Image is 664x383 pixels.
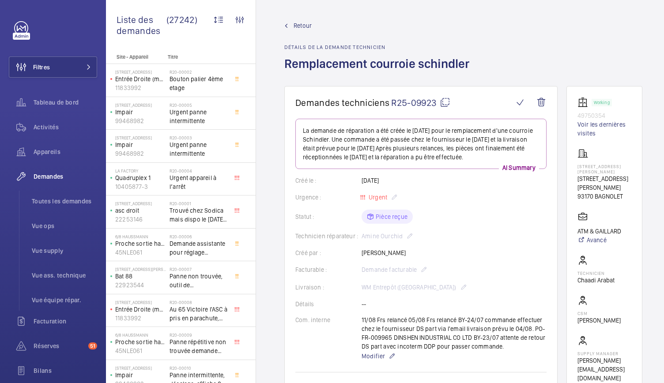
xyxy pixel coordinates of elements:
span: Vue ass. technique [32,271,97,280]
p: Entrée Droite (monte-charge) [115,305,166,314]
span: Retour [294,21,312,30]
span: Filtres [33,63,50,71]
p: 93170 BAGNOLET [577,192,631,201]
h1: Remplacement courroie schindler [284,56,475,86]
span: Demandes techniciens [295,97,389,108]
p: [STREET_ADDRESS] [115,102,166,108]
span: Panne répétitive non trouvée demande assistance expert technique [170,338,228,355]
p: Proche sortie hall Pelletier [115,239,166,248]
p: [PERSON_NAME][EMAIL_ADDRESS][DOMAIN_NAME] [577,356,631,383]
p: [STREET_ADDRESS][PERSON_NAME] [577,174,631,192]
p: [STREET_ADDRESS][PERSON_NAME] [115,267,166,272]
h2: R20-00002 [170,69,228,75]
span: Toutes les demandes [32,197,97,206]
img: elevator.svg [577,97,592,108]
p: ATM & GAILLARD [577,227,621,236]
span: Activités [34,123,97,131]
span: Vue équipe répar. [32,296,97,304]
span: 51 [88,342,97,349]
p: La Factory [115,168,166,173]
p: Site - Appareil [106,54,164,60]
h2: R20-00010 [170,365,228,371]
span: Réserves [34,342,85,350]
p: Quadruplex 1 [115,173,166,182]
p: 11833992 [115,83,166,92]
span: Appareils [34,147,97,156]
span: Urgent panne intermittente [170,108,228,125]
span: Trouvé chez Sodica mais dispo le [DATE] [URL][DOMAIN_NAME] [170,206,228,224]
p: Impair [115,371,166,379]
h2: R20-00009 [170,332,228,338]
span: Tableau de bord [34,98,97,107]
p: Technicien [577,270,615,276]
h2: R20-00006 [170,234,228,239]
p: Chaadi Arabat [577,276,615,285]
p: 45NLE061 [115,248,166,257]
span: Liste des demandes [117,14,166,36]
p: AI Summary [499,163,539,172]
a: Avancé [577,236,621,244]
p: Bat 88 [115,272,166,281]
p: 49750354 [577,111,631,120]
p: Impair [115,140,166,149]
span: Bouton palier 4ème etage [170,75,228,92]
a: Voir les dernières visites [577,120,631,138]
h2: R20-00007 [170,267,228,272]
p: [STREET_ADDRESS] [115,365,166,371]
p: [STREET_ADDRESS] [115,135,166,140]
h2: Détails de la demande technicien [284,44,475,50]
span: Au 65 Victoire l'ASC à pris en parachute, toutes les sécu coupé, il est au 3 ème, asc sans machin... [170,305,228,323]
h2: R20-00008 [170,300,228,305]
span: Vue ops [32,222,97,230]
p: 99468982 [115,116,166,125]
p: Working [594,101,610,104]
button: Filtres [9,56,97,78]
p: [STREET_ADDRESS] [115,69,166,75]
p: Entrée Droite (monte-charge) [115,75,166,83]
p: [STREET_ADDRESS] [115,300,166,305]
p: 6/8 Haussmann [115,234,166,239]
span: Urgent panne intermittente [170,140,228,158]
span: R25-09923 [391,97,450,108]
p: 22253146 [115,215,166,224]
h2: R20-00004 [170,168,228,173]
p: 6/8 Haussmann [115,332,166,338]
h2: R20-00001 [170,201,228,206]
span: Panne non trouvée, outil de déverouillouge impératif pour le diagnostic [170,272,228,289]
h2: R20-00003 [170,135,228,140]
span: Vue supply [32,246,97,255]
p: [STREET_ADDRESS][PERSON_NAME] [577,164,631,174]
p: Impair [115,108,166,116]
p: La demande de réparation a été créée le [DATE] pour le remplacement d'une courroie Schindler. Une... [303,126,539,161]
span: Modifier [362,352,385,360]
p: CSM [577,311,621,316]
p: 11833992 [115,314,166,323]
p: [STREET_ADDRESS] [115,201,166,206]
span: Bilans [34,366,97,375]
p: 10405877-3 [115,182,166,191]
p: Proche sortie hall Pelletier [115,338,166,346]
p: 22923544 [115,281,166,289]
h2: R20-00005 [170,102,228,108]
span: Facturation [34,317,97,326]
p: 45NLE061 [115,346,166,355]
span: Demande assistante pour réglage d'opérateurs porte cabine double accès [170,239,228,257]
p: 99468982 [115,149,166,158]
p: asc droit [115,206,166,215]
p: Titre [168,54,226,60]
span: Urgent appareil à l’arrêt [170,173,228,191]
p: [PERSON_NAME] [577,316,621,325]
span: Demandes [34,172,97,181]
p: Supply manager [577,351,631,356]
